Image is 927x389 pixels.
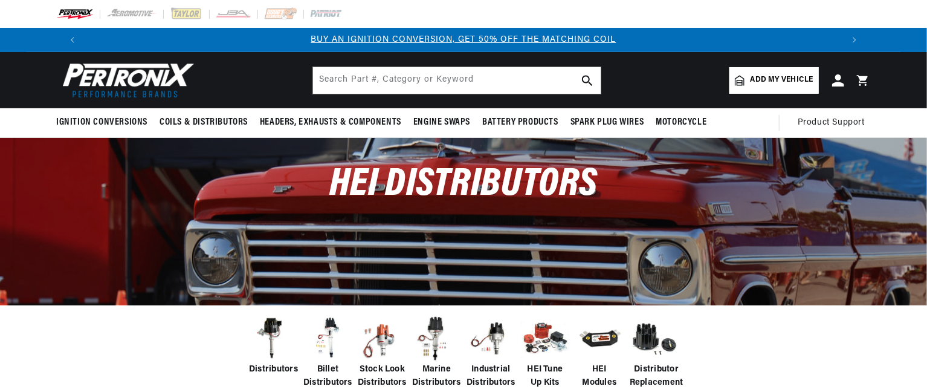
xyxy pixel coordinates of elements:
[751,74,813,86] span: Add my vehicle
[56,108,153,137] summary: Ignition Conversions
[260,116,401,129] span: Headers, Exhausts & Components
[358,315,406,363] img: Stock Look Distributors
[574,67,601,94] button: search button
[521,315,569,363] img: HEI Tune Up Kits
[570,116,644,129] span: Spark Plug Wires
[412,315,460,363] img: Marine Distributors
[249,315,297,363] img: Distributors
[729,67,819,94] a: Add my vehicle
[26,28,901,52] slideshow-component: Translation missing: en.sections.announcements.announcement_bar
[656,116,706,129] span: Motorcycle
[85,33,842,47] div: Announcement
[467,315,515,363] img: Industrial Distributors
[254,108,407,137] summary: Headers, Exhausts & Components
[85,33,842,47] div: 1 of 3
[798,116,865,129] span: Product Support
[842,28,867,52] button: Translation missing: en.sections.announcements.next_announcement
[303,315,352,363] img: Billet Distributors
[249,363,298,376] span: Distributors
[798,108,871,137] summary: Product Support
[56,59,195,101] img: Pertronix
[329,165,598,204] span: HEI Distributors
[650,108,712,137] summary: Motorcycle
[56,116,147,129] span: Ignition Conversions
[60,28,85,52] button: Translation missing: en.sections.announcements.previous_announcement
[575,315,624,363] img: HEI Modules
[482,116,558,129] span: Battery Products
[153,108,254,137] summary: Coils & Distributors
[564,108,650,137] summary: Spark Plug Wires
[249,315,297,376] a: Distributors Distributors
[311,35,616,44] a: BUY AN IGNITION CONVERSION, GET 50% OFF THE MATCHING COIL
[413,116,470,129] span: Engine Swaps
[313,67,601,94] input: Search Part #, Category or Keyword
[160,116,248,129] span: Coils & Distributors
[476,108,564,137] summary: Battery Products
[407,108,476,137] summary: Engine Swaps
[630,315,678,363] img: Distributor Replacement Parts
